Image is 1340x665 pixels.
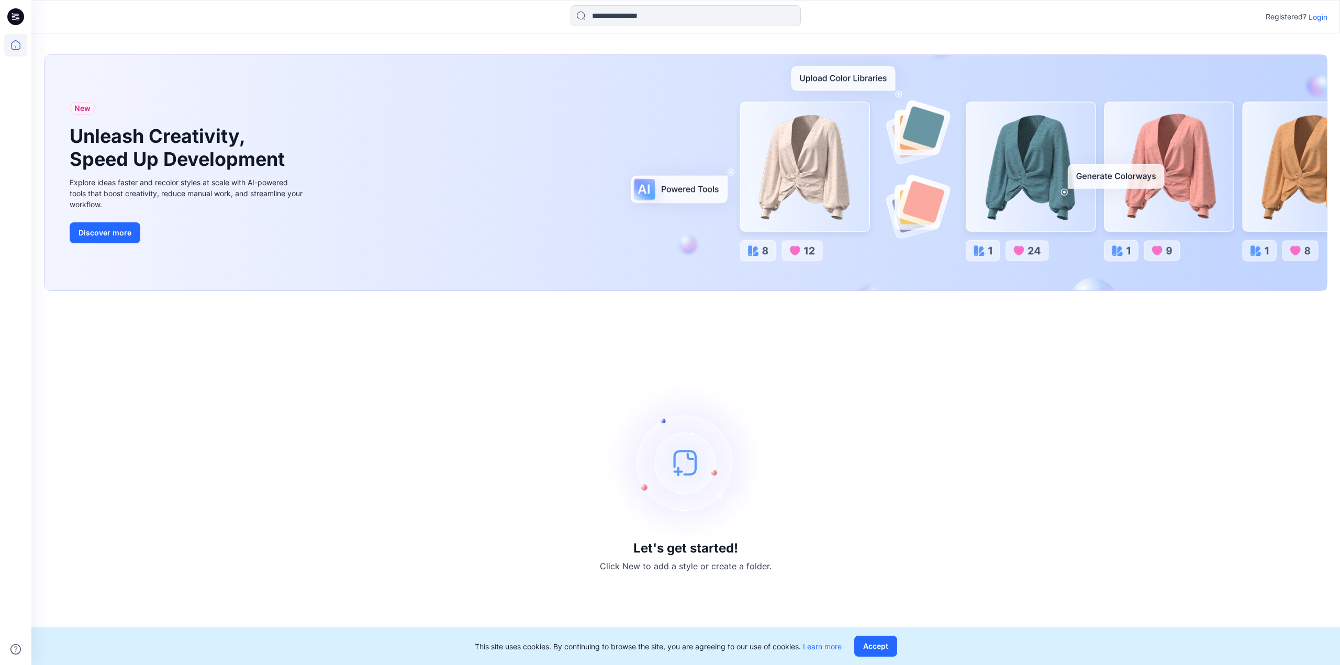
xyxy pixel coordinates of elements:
[1309,12,1327,22] p: Login
[475,641,842,652] p: This site uses cookies. By continuing to browse the site, you are agreeing to our use of cookies.
[803,642,842,651] a: Learn more
[70,125,289,170] h1: Unleash Creativity, Speed Up Development
[854,636,897,657] button: Accept
[600,560,772,572] p: Click New to add a style or create a folder.
[70,177,305,210] div: Explore ideas faster and recolor styles at scale with AI-powered tools that boost creativity, red...
[1266,10,1306,23] p: Registered?
[70,222,140,243] button: Discover more
[74,102,91,115] span: New
[607,384,764,541] img: empty-state-image.svg
[633,541,738,556] h3: Let's get started!
[70,222,305,243] a: Discover more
